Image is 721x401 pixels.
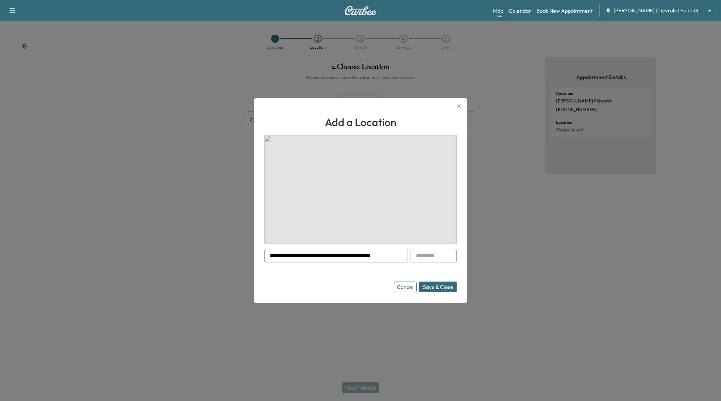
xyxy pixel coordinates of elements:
a: Calendar [509,7,531,15]
button: Cancel [394,282,417,292]
img: Curbee Logo [344,6,377,15]
h1: Add a Location [264,114,457,130]
a: Book New Appointment [536,7,593,15]
a: MapBeta [493,7,503,15]
span: [PERSON_NAME] Chevrolet Buick GMC [614,7,705,14]
div: Beta [496,14,503,19]
button: Save & Close [419,282,457,292]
